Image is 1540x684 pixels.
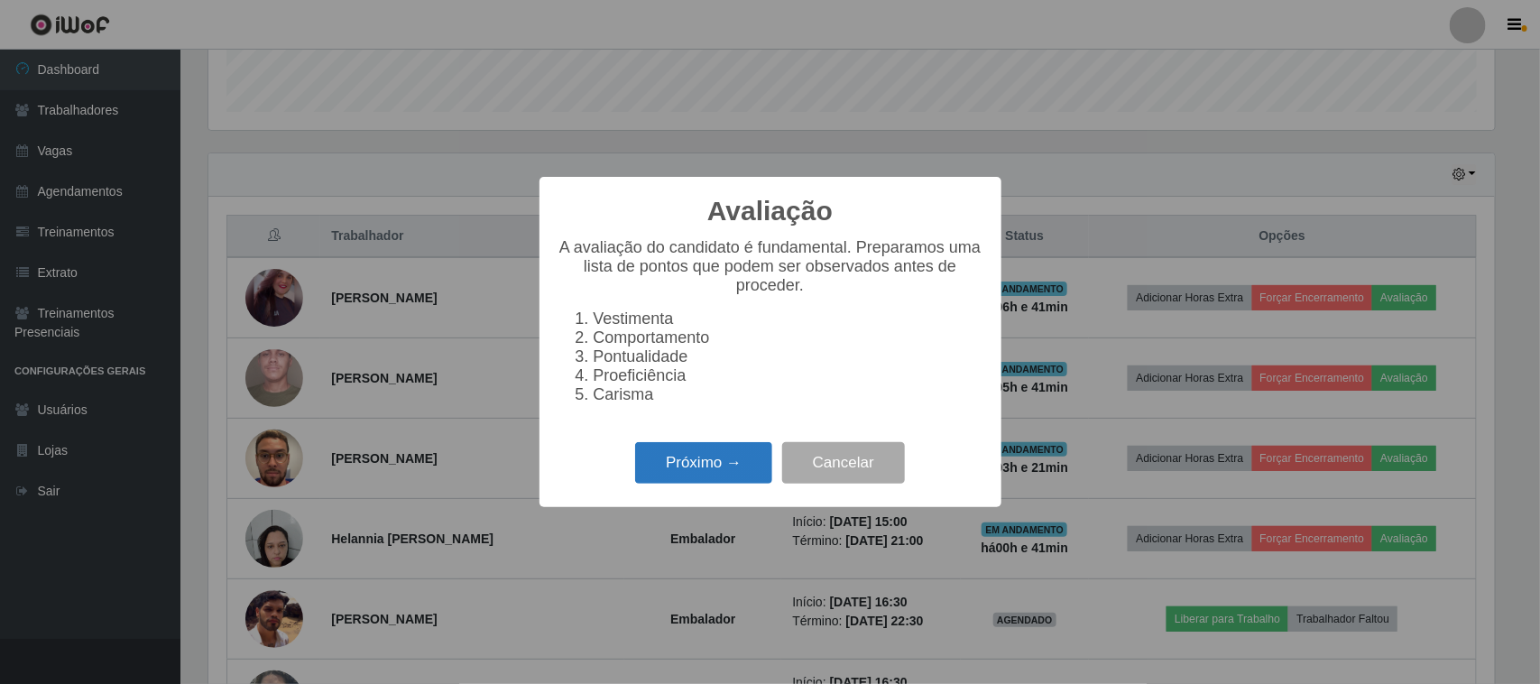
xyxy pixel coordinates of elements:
[594,328,983,347] li: Comportamento
[594,347,983,366] li: Pontualidade
[558,238,983,295] p: A avaliação do candidato é fundamental. Preparamos uma lista de pontos que podem ser observados a...
[594,310,983,328] li: Vestimenta
[635,442,772,485] button: Próximo →
[594,366,983,385] li: Proeficiência
[594,385,983,404] li: Carisma
[707,195,833,227] h2: Avaliação
[782,442,905,485] button: Cancelar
